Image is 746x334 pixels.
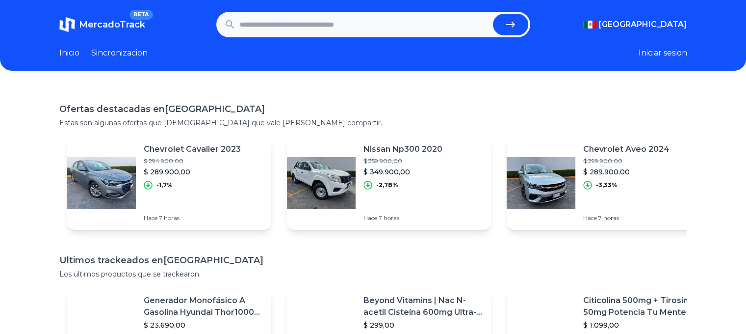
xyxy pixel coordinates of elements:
[156,181,173,189] p: -1,7%
[599,19,687,30] span: [GEOGRAPHIC_DATA]
[144,214,241,222] p: Hace 7 horas
[363,214,442,222] p: Hace 7 horas
[59,102,687,116] h1: Ofertas destacadas en [GEOGRAPHIC_DATA]
[144,167,241,177] p: $ 289.900,00
[79,19,145,30] span: MercadoTrack
[129,10,153,20] span: BETA
[363,295,483,318] p: Beyond Vitamins | Nac N-acetil Cisteína 600mg Ultra-premium Con Inulina De Agave (prebiótico Natu...
[583,167,669,177] p: $ 289.900,00
[144,295,263,318] p: Generador Monofásico A Gasolina Hyundai Thor10000 P 11.5 Kw
[59,253,687,267] h1: Ultimos trackeados en [GEOGRAPHIC_DATA]
[583,157,669,165] p: $ 299.900,00
[59,269,687,279] p: Los ultimos productos que se trackearon.
[639,47,687,59] button: Iniciar sesion
[507,136,711,230] a: Featured imageChevrolet Aveo 2024$ 299.900,00$ 289.900,00-3,33%Hace 7 horas
[59,17,75,32] img: MercadoTrack
[59,118,687,128] p: Estas son algunas ofertas que [DEMOGRAPHIC_DATA] que vale [PERSON_NAME] compartir.
[59,17,145,32] a: MercadoTrackBETA
[91,47,148,59] a: Sincronizacion
[144,143,241,155] p: Chevrolet Cavalier 2023
[507,148,575,217] img: Featured image
[583,143,669,155] p: Chevrolet Aveo 2024
[596,181,617,189] p: -3,33%
[583,21,597,28] img: Mexico
[287,136,491,230] a: Featured imageNissan Np300 2020$ 359.900,00$ 349.900,00-2,78%Hace 7 horas
[59,47,79,59] a: Inicio
[583,320,703,330] p: $ 1.099,00
[363,143,442,155] p: Nissan Np300 2020
[363,320,483,330] p: $ 299,00
[144,157,241,165] p: $ 294.900,00
[583,19,687,30] button: [GEOGRAPHIC_DATA]
[287,148,356,217] img: Featured image
[67,148,136,217] img: Featured image
[363,157,442,165] p: $ 359.900,00
[144,320,263,330] p: $ 23.690,00
[583,214,669,222] p: Hace 7 horas
[363,167,442,177] p: $ 349.900,00
[376,181,398,189] p: -2,78%
[583,295,703,318] p: Citicolina 500mg + Tirosina 50mg Potencia Tu Mente (120caps) Sabor Sin Sabor
[67,136,271,230] a: Featured imageChevrolet Cavalier 2023$ 294.900,00$ 289.900,00-1,7%Hace 7 horas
